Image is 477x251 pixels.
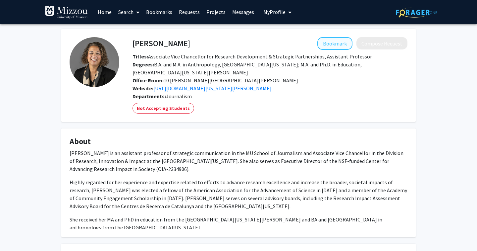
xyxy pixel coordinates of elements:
[203,0,229,24] a: Projects
[132,93,166,100] b: Departments:
[45,6,88,19] img: University of Missouri Logo
[263,9,286,15] span: My Profile
[70,37,119,87] img: Profile Picture
[132,53,372,60] span: Associate Vice Chancellor for Research Development & Strategic Partnerships, Assistant Professor
[132,77,164,84] b: Office Room:
[94,0,115,24] a: Home
[176,0,203,24] a: Requests
[132,103,194,114] mat-chip: Not Accepting Students
[70,215,407,231] p: She received her MA and PhD in education from the [GEOGRAPHIC_DATA][US_STATE][PERSON_NAME] and BA...
[166,93,192,100] span: Journalism
[70,149,407,173] p: [PERSON_NAME] is an assistant professor of strategic communication in the MU School of Journalism...
[70,137,407,146] h4: About
[132,61,362,76] span: B.A. and M.A. in Anthropology, [GEOGRAPHIC_DATA][US_STATE]; M.A. and Ph.D. in Education, [GEOGRAP...
[132,53,148,60] b: Titles:
[70,178,407,210] p: Highly regarded for her experience and expertise related to efforts to advance research excellenc...
[143,0,176,24] a: Bookmarks
[356,37,407,49] button: Compose Request to Susan D. Renoe
[5,221,28,246] iframe: Chat
[132,37,190,49] h4: [PERSON_NAME]
[132,61,154,68] b: Degrees:
[153,85,272,92] a: Opens in a new tab
[396,7,437,18] img: ForagerOne Logo
[317,37,352,50] button: Add Susan D. Renoe to Bookmarks
[132,77,298,84] span: 10 [PERSON_NAME][GEOGRAPHIC_DATA][PERSON_NAME]
[229,0,257,24] a: Messages
[115,0,143,24] a: Search
[132,85,153,92] b: Website:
